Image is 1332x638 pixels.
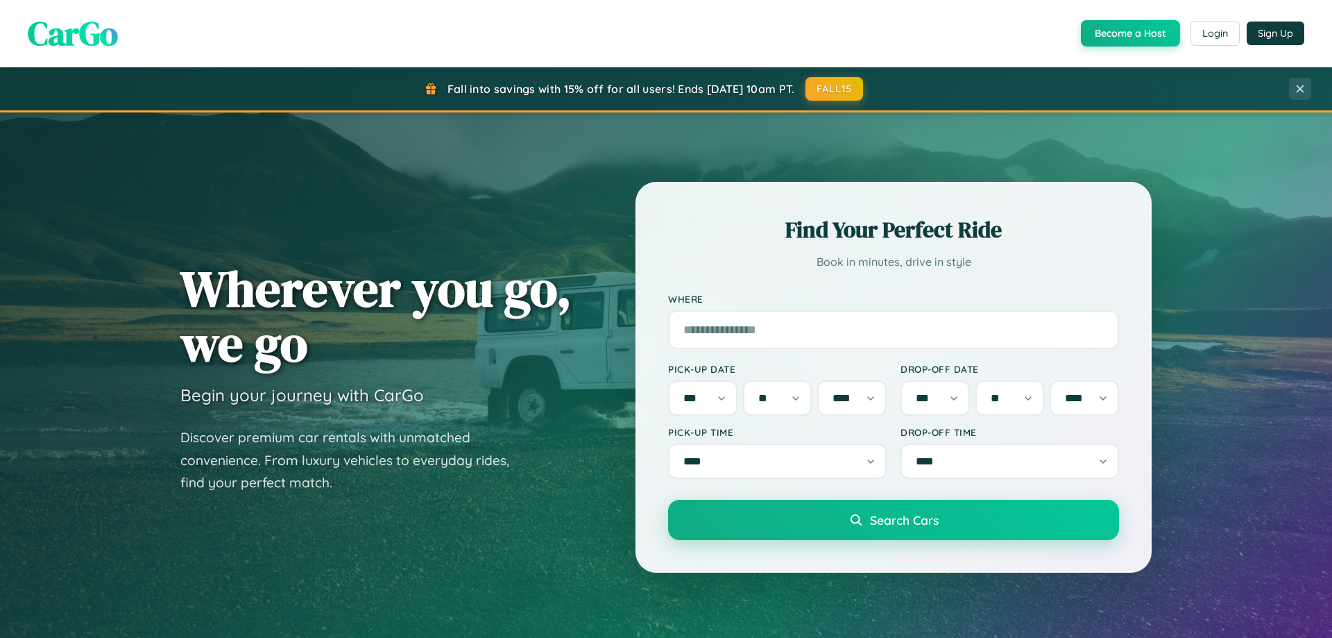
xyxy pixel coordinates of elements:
h3: Begin your journey with CarGo [180,385,424,405]
h1: Wherever you go, we go [180,261,572,371]
span: Search Cars [870,512,939,528]
label: Drop-off Time [900,426,1119,438]
button: Login [1190,21,1240,46]
span: CarGo [28,10,118,56]
label: Drop-off Date [900,363,1119,375]
span: Fall into savings with 15% off for all users! Ends [DATE] 10am PT. [447,82,795,96]
p: Book in minutes, drive in style [668,252,1119,272]
h2: Find Your Perfect Ride [668,215,1119,245]
label: Pick-up Date [668,363,887,375]
button: Become a Host [1081,20,1180,47]
button: Search Cars [668,500,1119,540]
button: FALL15 [805,77,864,101]
label: Where [668,293,1119,305]
button: Sign Up [1247,22,1304,45]
label: Pick-up Time [668,426,887,438]
p: Discover premium car rentals with unmatched convenience. From luxury vehicles to everyday rides, ... [180,426,527,494]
